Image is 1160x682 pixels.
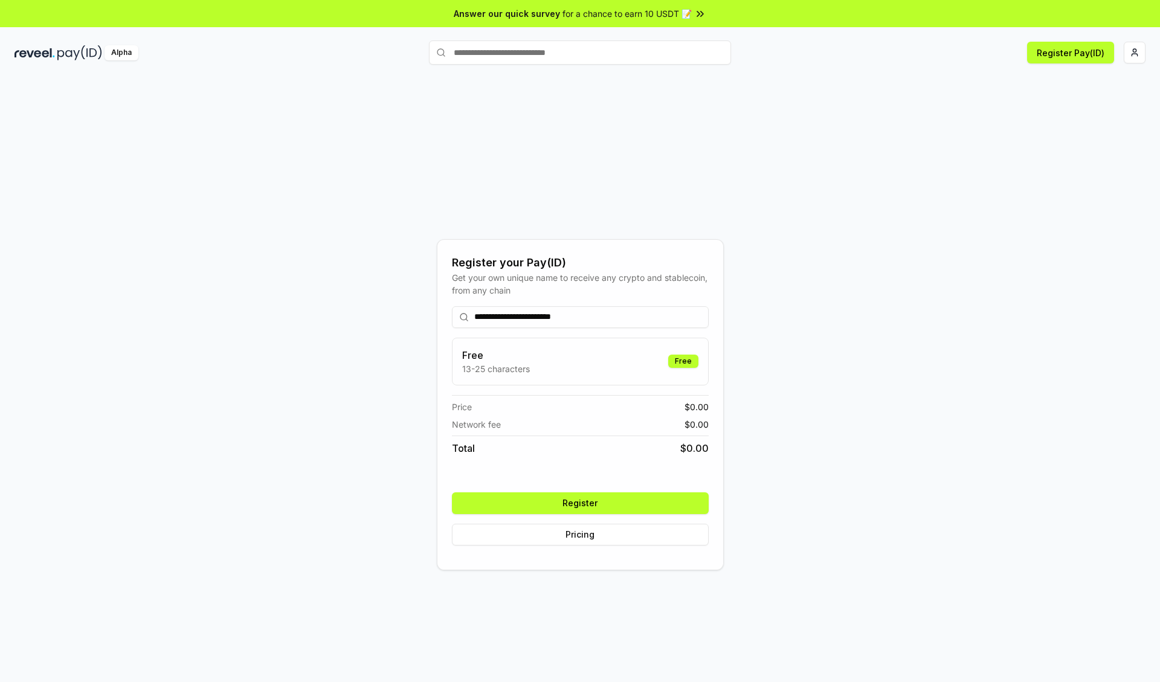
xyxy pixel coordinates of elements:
[668,355,698,368] div: Free
[462,362,530,375] p: 13-25 characters
[14,45,55,60] img: reveel_dark
[452,492,709,514] button: Register
[452,441,475,455] span: Total
[685,418,709,431] span: $ 0.00
[685,401,709,413] span: $ 0.00
[1027,42,1114,63] button: Register Pay(ID)
[57,45,102,60] img: pay_id
[454,7,560,20] span: Answer our quick survey
[462,348,530,362] h3: Free
[452,524,709,545] button: Pricing
[680,441,709,455] span: $ 0.00
[452,271,709,297] div: Get your own unique name to receive any crypto and stablecoin, from any chain
[562,7,692,20] span: for a chance to earn 10 USDT 📝
[452,401,472,413] span: Price
[105,45,138,60] div: Alpha
[452,418,501,431] span: Network fee
[452,254,709,271] div: Register your Pay(ID)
